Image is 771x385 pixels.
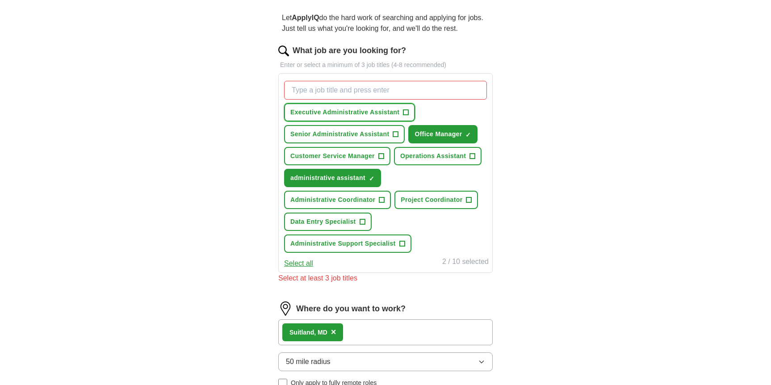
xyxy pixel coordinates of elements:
[293,45,406,57] label: What job are you looking for?
[331,326,336,339] button: ×
[278,352,493,371] button: 50 mile radius
[284,258,313,269] button: Select all
[290,195,375,205] span: Administrative Coordinator
[290,239,396,248] span: Administrative Support Specialist
[369,175,374,182] span: ✓
[278,273,493,284] div: Select at least 3 job titles
[394,147,482,165] button: Operations Assistant
[284,169,381,187] button: administrative assistant✓
[284,103,415,121] button: Executive Administrative Assistant
[289,328,327,337] div: , MD
[290,151,375,161] span: Customer Service Manager
[292,14,319,21] strong: ApplyIQ
[401,195,462,205] span: Project Coordinator
[278,60,493,70] p: Enter or select a minimum of 3 job titles (4-8 recommended)
[465,131,471,138] span: ✓
[415,130,462,139] span: Office Manager
[290,130,389,139] span: Senior Administrative Assistant
[296,303,406,315] label: Where do you want to work?
[290,173,365,183] span: administrative assistant
[442,256,489,269] div: 2 / 10 selected
[394,191,478,209] button: Project Coordinator
[408,125,478,143] button: Office Manager✓
[278,46,289,56] img: search.png
[278,301,293,316] img: location.png
[290,108,399,117] span: Executive Administrative Assistant
[286,356,331,367] span: 50 mile radius
[284,125,405,143] button: Senior Administrative Assistant
[331,327,336,337] span: ×
[284,81,487,100] input: Type a job title and press enter
[284,147,390,165] button: Customer Service Manager
[278,9,493,38] p: Let do the hard work of searching and applying for jobs. Just tell us what you're looking for, an...
[290,217,356,226] span: Data Entry Specialist
[400,151,466,161] span: Operations Assistant
[284,191,391,209] button: Administrative Coordinator
[284,234,411,253] button: Administrative Support Specialist
[284,213,372,231] button: Data Entry Specialist
[289,329,314,336] strong: Suitland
